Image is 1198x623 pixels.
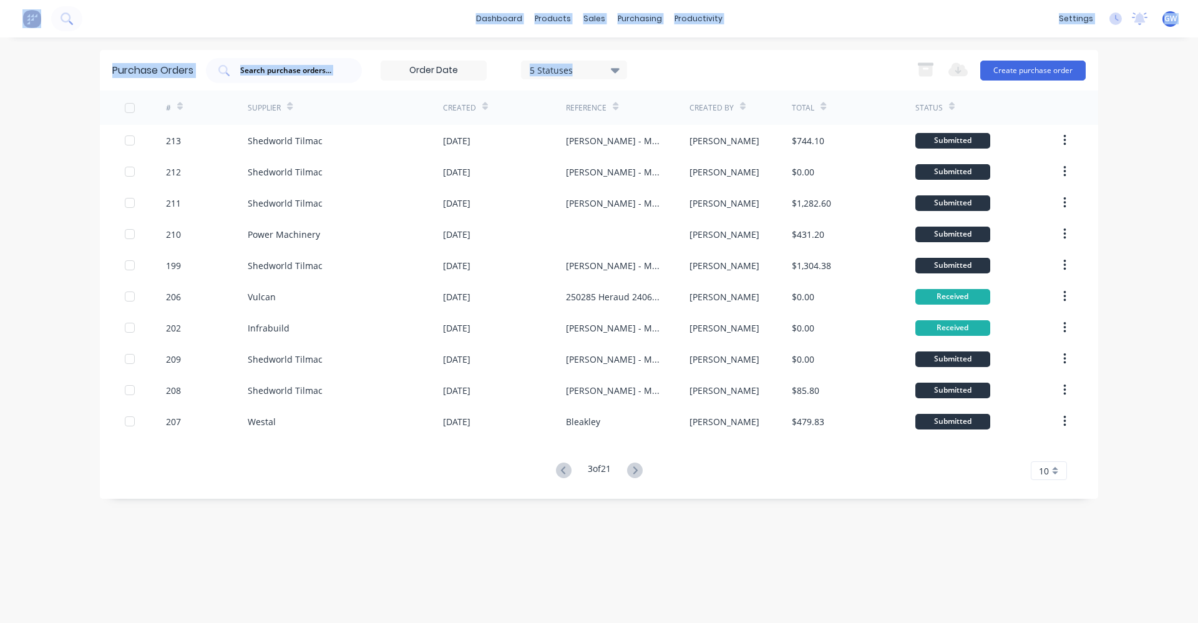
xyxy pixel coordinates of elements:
div: [PERSON_NAME] - M50550 [566,384,664,397]
div: Received [915,320,990,336]
div: $1,304.38 [792,259,831,272]
div: Submitted [915,414,990,429]
div: [PERSON_NAME] [689,290,759,303]
div: [DATE] [443,353,470,366]
div: Supplier [248,102,281,114]
div: Received [915,289,990,305]
div: Power Machinery [248,228,320,241]
div: Purchase Orders [112,63,193,78]
div: [PERSON_NAME] - M50562 [566,165,664,179]
div: Bleakley [566,415,600,428]
div: 210 [166,228,181,241]
div: [PERSON_NAME] - M50545 [566,259,664,272]
div: $0.00 [792,353,814,366]
div: [DATE] [443,228,470,241]
div: [PERSON_NAME] - M50564 [566,134,664,147]
div: sales [577,9,611,28]
div: Shedworld Tilmac [248,384,323,397]
div: Shedworld Tilmac [248,259,323,272]
div: Submitted [915,195,990,211]
div: Submitted [915,227,990,242]
div: 211 [166,197,181,210]
div: 209 [166,353,181,366]
div: Submitted [915,258,990,273]
div: Shedworld Tilmac [248,134,323,147]
img: Factory [22,9,41,28]
div: 207 [166,415,181,428]
div: Reference [566,102,606,114]
div: Submitted [915,164,990,180]
div: Status [915,102,943,114]
div: Shedworld Tilmac [248,353,323,366]
div: Shedworld Tilmac [248,197,323,210]
span: GW [1164,13,1177,24]
div: [DATE] [443,384,470,397]
div: 213 [166,134,181,147]
div: [PERSON_NAME] - M50550 [566,353,664,366]
div: [PERSON_NAME] - M50505 [566,321,664,335]
div: [PERSON_NAME] [689,384,759,397]
div: [DATE] [443,321,470,335]
div: [PERSON_NAME] [689,134,759,147]
div: Created By [689,102,734,114]
div: [DATE] [443,290,470,303]
div: [PERSON_NAME] [689,415,759,428]
div: $0.00 [792,321,814,335]
div: [DATE] [443,415,470,428]
div: $0.00 [792,165,814,179]
div: 250285 Heraud 240669 [PERSON_NAME] [566,290,664,303]
div: Submitted [915,383,990,398]
div: products [528,9,577,28]
div: [PERSON_NAME] [689,228,759,241]
div: Shedworld Tilmac [248,165,323,179]
div: $0.00 [792,290,814,303]
button: Create purchase order [980,61,1086,81]
div: $431.20 [792,228,824,241]
span: 10 [1039,464,1049,478]
div: $479.83 [792,415,824,428]
div: $744.10 [792,134,824,147]
input: Order Date [381,61,486,80]
div: [DATE] [443,165,470,179]
div: 199 [166,259,181,272]
div: Submitted [915,351,990,367]
div: Westal [248,415,276,428]
div: $85.80 [792,384,819,397]
div: [PERSON_NAME] [689,165,759,179]
div: [DATE] [443,259,470,272]
a: dashboard [470,9,528,28]
div: [PERSON_NAME] - M50562 [566,197,664,210]
input: Search purchase orders... [239,64,343,77]
div: 206 [166,290,181,303]
div: Infrabuild [248,321,290,335]
div: $1,282.60 [792,197,831,210]
div: # [166,102,171,114]
div: Submitted [915,133,990,149]
div: [PERSON_NAME] [689,197,759,210]
div: 5 Statuses [530,63,619,76]
div: [DATE] [443,134,470,147]
div: 3 of 21 [588,462,611,480]
div: Total [792,102,814,114]
div: Created [443,102,476,114]
div: [PERSON_NAME] [689,321,759,335]
div: 208 [166,384,181,397]
div: [PERSON_NAME] [689,353,759,366]
div: [PERSON_NAME] [689,259,759,272]
div: purchasing [611,9,668,28]
div: settings [1053,9,1099,28]
div: [DATE] [443,197,470,210]
div: 212 [166,165,181,179]
div: 202 [166,321,181,335]
div: Vulcan [248,290,276,303]
div: productivity [668,9,729,28]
